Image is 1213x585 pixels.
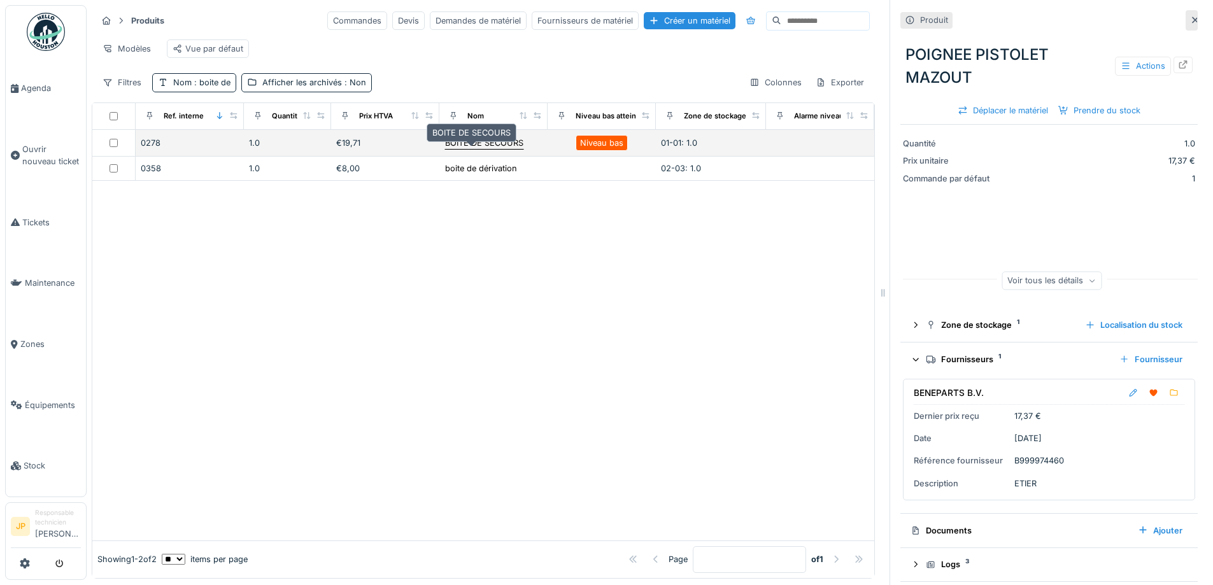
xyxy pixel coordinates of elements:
[35,508,81,528] div: Responsable technicien
[1004,137,1195,150] div: 1.0
[192,78,231,87] span: : boite de
[141,162,239,174] div: 0358
[794,111,858,122] div: Alarme niveau bas
[262,76,366,88] div: Afficher les archivés
[1004,173,1195,185] div: 1
[445,137,523,149] div: BOITE DE SECOURS
[272,111,302,122] div: Quantité
[926,353,1109,365] div: Fournisseurs
[1014,477,1037,490] div: ETIER
[914,386,984,399] div: BENEPARTS B.V.
[903,173,998,185] div: Commande par défaut
[6,192,86,253] a: Tickets
[27,13,65,51] img: Badge_color-CXgf-gQk.svg
[1133,522,1188,539] div: Ajouter
[1004,155,1195,167] div: 17,37 €
[903,137,998,150] div: Quantité
[1014,410,1041,422] div: 17,37 €
[6,119,86,192] a: Ouvrir nouveau ticket
[427,123,516,142] div: BOITE DE SECOURS
[336,162,434,174] div: €8,00
[97,553,157,565] div: Showing 1 - 2 of 2
[920,14,948,26] div: Produit
[914,410,1009,422] div: Dernier prix reçu
[6,435,86,497] a: Stock
[162,553,248,565] div: items per page
[11,517,30,536] li: JP
[359,111,393,122] div: Prix HTVA
[926,558,1182,570] div: Logs
[914,477,1009,490] div: Description
[249,162,325,174] div: 1.0
[1115,57,1171,75] div: Actions
[22,143,81,167] span: Ouvrir nouveau ticket
[164,111,204,122] div: Ref. interne
[911,525,1128,537] div: Documents
[810,73,870,92] div: Exporter
[669,553,688,565] div: Page
[905,313,1193,337] summary: Zone de stockage1Localisation du stock
[25,399,81,411] span: Équipements
[342,78,366,87] span: : Non
[430,11,527,30] div: Demandes de matériel
[6,58,86,119] a: Agenda
[249,137,325,149] div: 1.0
[126,15,169,27] strong: Produits
[6,314,86,375] a: Zones
[22,216,81,229] span: Tickets
[24,460,81,472] span: Stock
[141,137,239,149] div: 0278
[684,111,746,122] div: Zone de stockage
[903,155,998,167] div: Prix unitaire
[97,39,157,58] div: Modèles
[1080,316,1188,334] div: Localisation du stock
[811,553,823,565] strong: of 1
[914,432,1009,444] div: Date
[467,111,484,122] div: Nom
[661,164,701,173] span: 02-03: 1.0
[1014,432,1042,444] div: [DATE]
[580,137,623,149] div: Niveau bas
[97,73,147,92] div: Filtres
[914,455,1009,467] div: Référence fournisseur
[20,338,81,350] span: Zones
[1002,271,1102,290] div: Voir tous les détails
[35,508,81,545] li: [PERSON_NAME]
[6,253,86,314] a: Maintenance
[905,348,1193,371] summary: Fournisseurs1Fournisseur
[900,38,1198,94] div: POIGNEE PISTOLET MAZOUT
[926,319,1075,331] div: Zone de stockage
[6,375,86,436] a: Équipements
[445,162,517,174] div: boite de dérivation
[173,76,231,88] div: Nom
[336,137,434,149] div: €19,71
[905,519,1193,542] summary: DocumentsAjouter
[953,102,1053,119] div: Déplacer le matériel
[25,277,81,289] span: Maintenance
[392,11,425,30] div: Devis
[576,111,644,122] div: Niveau bas atteint ?
[21,82,81,94] span: Agenda
[11,508,81,548] a: JP Responsable technicien[PERSON_NAME]
[327,11,387,30] div: Commandes
[1014,455,1064,467] div: B999974460
[173,43,243,55] div: Vue par défaut
[1114,351,1188,368] div: Fournisseur
[532,11,639,30] div: Fournisseurs de matériel
[644,12,735,29] div: Créer un matériel
[905,553,1193,577] summary: Logs3
[1053,102,1146,119] div: Prendre du stock
[744,73,807,92] div: Colonnes
[661,138,697,148] span: 01-01: 1.0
